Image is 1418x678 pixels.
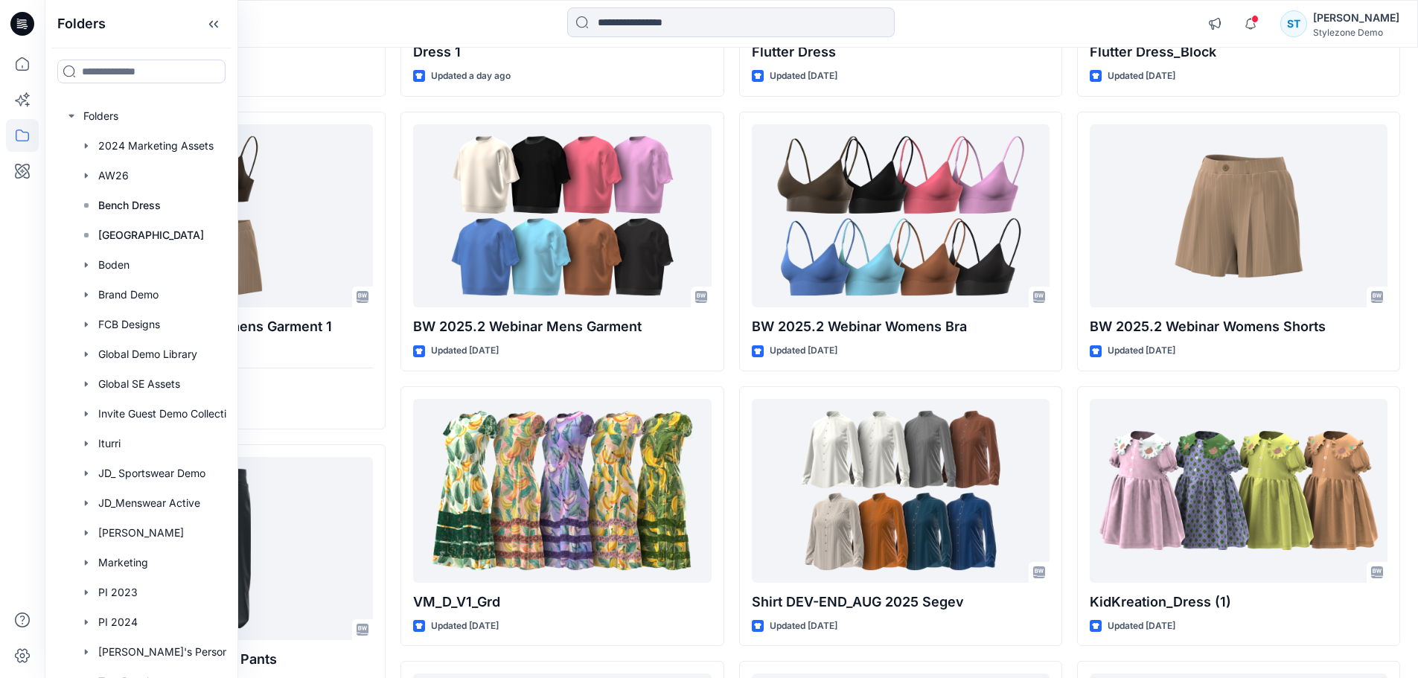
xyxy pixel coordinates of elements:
[752,399,1050,583] a: Shirt DEV-END_AUG 2025 Segev
[1108,618,1175,634] p: Updated [DATE]
[1090,592,1387,613] p: KidKreation_Dress (1)
[413,592,711,613] p: VM_D_V1_Grd
[770,68,837,84] p: Updated [DATE]
[98,226,204,244] p: [GEOGRAPHIC_DATA]
[431,618,499,634] p: Updated [DATE]
[752,124,1050,308] a: BW 2025.2 Webinar Womens Bra
[431,343,499,359] p: Updated [DATE]
[413,399,711,583] a: VM_D_V1_Grd
[1313,9,1399,27] div: [PERSON_NAME]
[1090,316,1387,337] p: BW 2025.2 Webinar Womens Shorts
[413,316,711,337] p: BW 2025.2 Webinar Mens Garment
[1090,399,1387,583] a: KidKreation_Dress (1)
[413,124,711,308] a: BW 2025.2 Webinar Mens Garment
[752,42,1050,63] p: Flutter Dress
[1108,68,1175,84] p: Updated [DATE]
[431,68,511,84] p: Updated a day ago
[1108,343,1175,359] p: Updated [DATE]
[1280,10,1307,37] div: ST
[770,343,837,359] p: Updated [DATE]
[1313,27,1399,38] div: Stylezone Demo
[1090,124,1387,308] a: BW 2025.2 Webinar Womens Shorts
[1090,42,1387,63] p: Flutter Dress_Block
[752,592,1050,613] p: Shirt DEV-END_AUG 2025 Segev
[98,196,161,214] p: Bench Dress
[752,316,1050,337] p: BW 2025.2 Webinar Womens Bra
[770,618,837,634] p: Updated [DATE]
[413,42,711,63] p: Dress 1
